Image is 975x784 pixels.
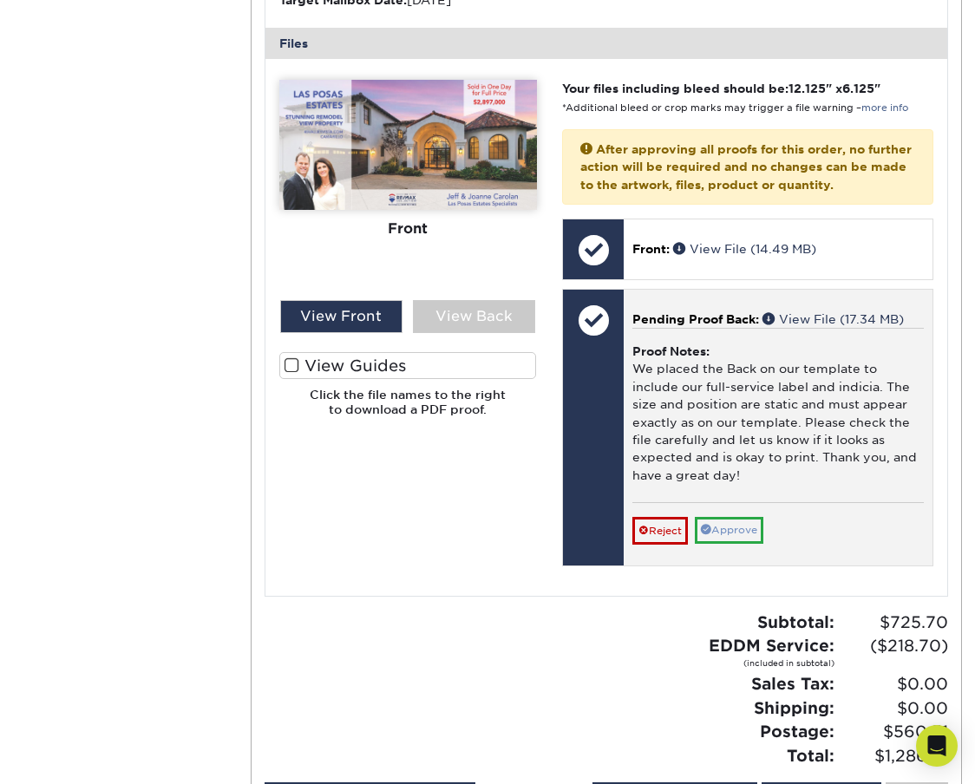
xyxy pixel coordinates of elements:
[673,242,816,256] a: View File (14.49 MB)
[762,312,904,326] a: View File (17.34 MB)
[916,725,958,767] div: Open Intercom Messenger
[279,388,537,430] h6: Click the file names to the right to download a PDF proof.
[632,517,688,545] a: Reject
[840,720,948,744] span: $560.51
[632,312,759,326] span: Pending Proof Back:
[757,612,834,631] strong: Subtotal:
[580,142,912,192] strong: After approving all proofs for this order, no further action will be required and no changes can ...
[840,634,948,658] span: ($218.70)
[751,674,834,693] strong: Sales Tax:
[4,731,147,778] iframe: Google Customer Reviews
[709,636,834,669] strong: EDDM Service:
[265,28,948,59] div: Files
[840,611,948,635] span: $725.70
[861,102,908,114] a: more info
[840,744,948,768] span: $1,286.21
[787,746,834,765] strong: Total:
[695,517,763,544] a: Approve
[754,698,834,717] strong: Shipping:
[632,328,924,502] div: We placed the Back on our template to include our full-service label and indicia. The size and po...
[562,102,908,114] small: *Additional bleed or crop marks may trigger a file warning –
[840,696,948,721] span: $0.00
[760,722,834,741] strong: Postage:
[840,672,948,696] span: $0.00
[842,82,874,95] span: 6.125
[709,657,834,670] small: (included in subtotal)
[562,82,880,95] strong: Your files including bleed should be: " x "
[280,300,403,333] div: View Front
[413,300,536,333] div: View Back
[279,352,537,379] label: View Guides
[632,242,670,256] span: Front:
[632,344,710,358] strong: Proof Notes:
[279,210,537,248] div: Front
[789,82,826,95] span: 12.125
